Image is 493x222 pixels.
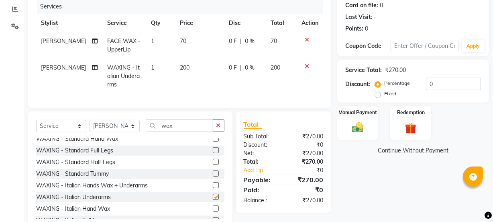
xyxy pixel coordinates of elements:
[339,146,487,155] a: Continue Without Payment
[271,37,277,45] span: 70
[283,141,329,149] div: ₹0
[283,185,329,195] div: ₹0
[338,109,377,116] label: Manual Payment
[41,37,86,45] span: [PERSON_NAME]
[283,196,329,205] div: ₹270.00
[271,64,280,71] span: 200
[175,14,224,32] th: Price
[462,40,485,52] button: Apply
[180,37,186,45] span: 70
[36,158,115,166] div: WAXING - Standard Half Legs
[151,64,154,71] span: 1
[283,132,329,141] div: ₹270.00
[36,14,102,32] th: Stylist
[384,90,396,97] label: Fixed
[384,80,410,87] label: Percentage
[146,119,213,132] input: Search or Scan
[229,64,237,72] span: 0 F
[107,64,140,88] span: WAXING - Italian Underarms
[245,64,255,72] span: 0 %
[374,13,376,21] div: -
[41,64,86,71] span: [PERSON_NAME]
[151,37,154,45] span: 1
[36,193,111,201] div: WAXING - Italian Underarms
[224,14,266,32] th: Disc
[283,175,329,185] div: ₹270.00
[345,13,372,21] div: Last Visit:
[180,64,189,71] span: 200
[36,181,148,190] div: WAXING - Italian Hands Wax + Underarms
[238,158,283,166] div: Total:
[297,14,323,32] th: Action
[345,66,382,74] div: Service Total:
[238,175,283,185] div: Payable:
[238,141,283,149] div: Discount:
[291,166,329,175] div: ₹0
[397,109,425,116] label: Redemption
[102,14,146,32] th: Service
[345,25,363,33] div: Points:
[238,166,291,175] a: Add Tip
[345,1,378,10] div: Card on file:
[238,132,283,141] div: Sub Total:
[385,66,406,74] div: ₹270.00
[380,1,383,10] div: 0
[36,170,109,178] div: WAXING - Standard Tummy
[391,40,458,52] input: Enter Offer / Coupon Code
[36,146,113,155] div: WAXING - Standard Full Legs
[146,14,175,32] th: Qty
[229,37,237,45] span: 0 F
[348,121,367,134] img: _cash.svg
[36,135,118,143] div: WAXING - Standard Hand Wax
[238,149,283,158] div: Net:
[283,149,329,158] div: ₹270.00
[401,121,420,135] img: _gift.svg
[345,80,370,88] div: Discount:
[240,64,242,72] span: |
[238,185,283,195] div: Paid:
[245,37,255,45] span: 0 %
[266,14,297,32] th: Total
[244,120,262,129] span: Total
[240,37,242,45] span: |
[345,42,391,50] div: Coupon Code
[107,37,141,53] span: FACE WAX - UpperLip
[283,158,329,166] div: ₹270.00
[36,205,110,213] div: WAXING - Italian Hand Wax
[365,25,368,33] div: 0
[238,196,283,205] div: Balance :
